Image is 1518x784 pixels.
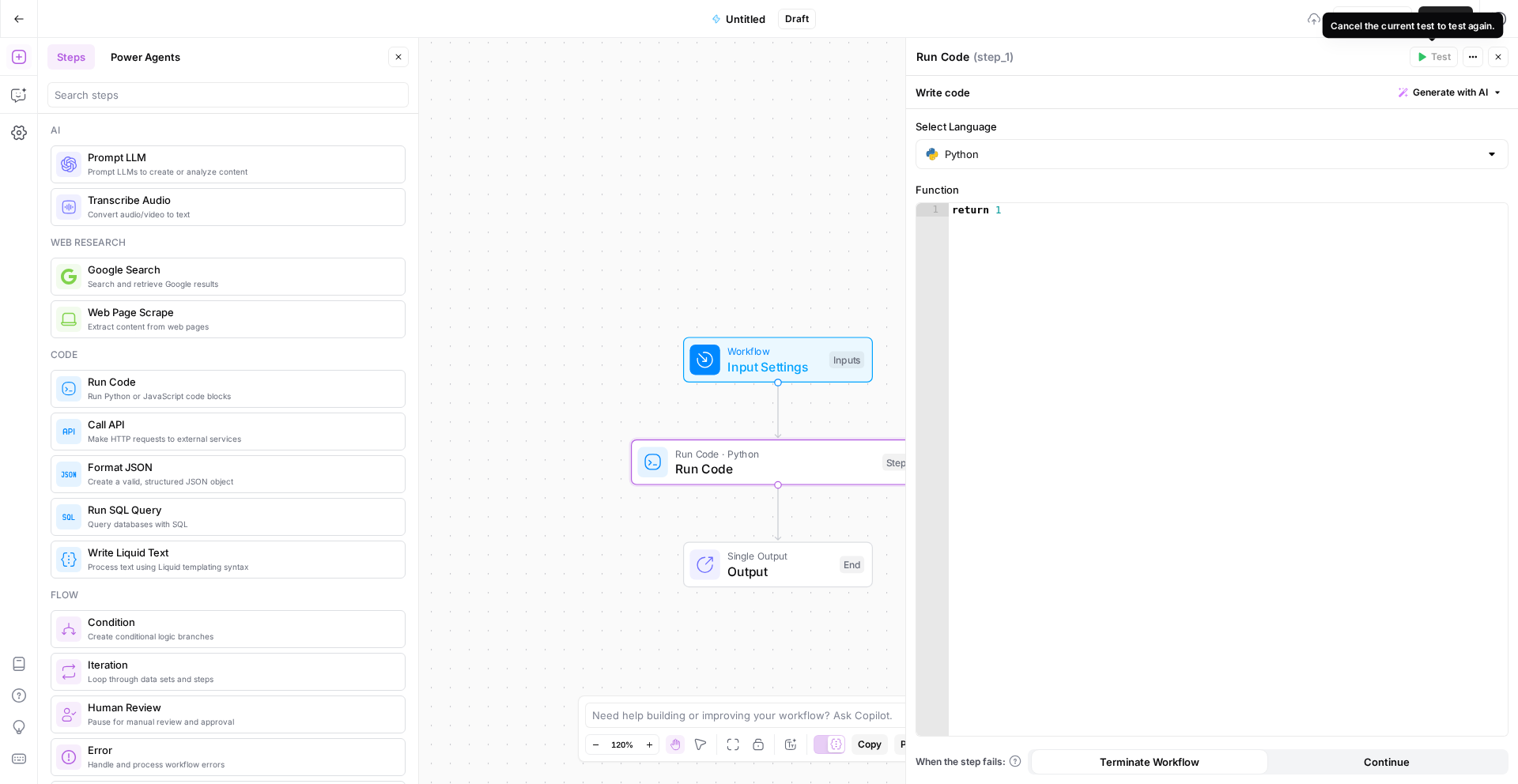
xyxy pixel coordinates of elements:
span: Publish [1428,11,1463,27]
span: Draft [785,12,809,26]
div: Web research [51,236,406,250]
button: Stop Run [1333,6,1412,32]
button: Steps [47,44,95,70]
span: Output [727,562,832,581]
div: Write code [906,76,1518,108]
button: Untitled [702,6,775,32]
div: Ai [51,123,406,138]
span: Loop through data sets and steps [88,673,392,685]
div: Code [51,348,406,362]
g: Edge from start to step_1 [775,383,780,438]
button: Test [1410,47,1458,67]
span: Prompt LLM [88,149,392,165]
g: Edge from step_1 to end [775,485,780,541]
span: Copy [858,737,882,752]
span: Write Liquid Text [88,545,392,560]
span: Google Search [88,262,392,277]
a: When the step fails: [916,755,1021,769]
span: Run Code [88,374,392,390]
input: Python [945,146,1479,162]
div: Cancel the current test to test again. [1331,18,1494,32]
span: Untitled [726,11,765,27]
span: Search and retrieve Google results [88,277,392,290]
span: Continue [1364,754,1410,770]
span: Run Python or JavaScript code blocks [88,390,392,402]
button: Power Agents [101,44,190,70]
span: Make HTTP requests to external services [88,432,392,445]
span: Web Page Scrape [88,304,392,320]
span: Query databases with SQL [88,518,392,530]
span: ( step_1 ) [973,49,1014,65]
div: Step 1 [882,454,916,471]
span: Prompt LLMs to create or analyze content [88,165,392,178]
span: Run SQL Query [88,502,392,518]
button: Generate with AI [1392,82,1509,103]
button: Publish [1418,6,1473,32]
span: Extract content from web pages [88,320,392,333]
div: Flow [51,588,406,602]
div: Run Code · PythonRun CodeStep 1 [631,439,925,485]
span: Condition [88,614,392,630]
div: 1 [916,203,949,217]
span: Call API [88,416,392,432]
span: Terminate Workflow [1100,754,1199,770]
button: Continue [1268,749,1505,775]
input: Search steps [55,87,402,103]
div: End [840,556,864,574]
span: Workflow [727,344,821,359]
span: Test [1431,50,1451,64]
span: Process text using Liquid templating syntax [88,560,392,573]
span: Human Review [88,699,392,715]
span: Input Settings [727,357,821,376]
button: Copy [852,734,888,755]
span: Format JSON [88,459,392,475]
span: Create a valid, structured JSON object [88,475,392,488]
button: Paste [894,734,933,755]
label: Select Language [916,119,1509,134]
span: Error [88,742,392,758]
textarea: Run Code [916,49,969,65]
span: Transcribe Audio [88,192,392,208]
div: Inputs [829,351,864,368]
span: Run Code [675,459,874,478]
span: Create conditional logic branches [88,630,392,643]
span: Single Output [727,548,832,563]
div: WorkflowInput SettingsInputs [631,337,925,383]
span: Stop Run [1358,11,1402,27]
label: Function [916,182,1509,198]
span: Generate with AI [1413,85,1488,100]
span: 120% [611,738,633,751]
span: Iteration [88,657,392,673]
span: Convert audio/video to text [88,208,392,220]
span: Pause for manual review and approval [88,715,392,728]
span: Run Code · Python [675,446,874,461]
span: Handle and process workflow errors [88,758,392,771]
div: Single OutputOutputEnd [631,542,925,588]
